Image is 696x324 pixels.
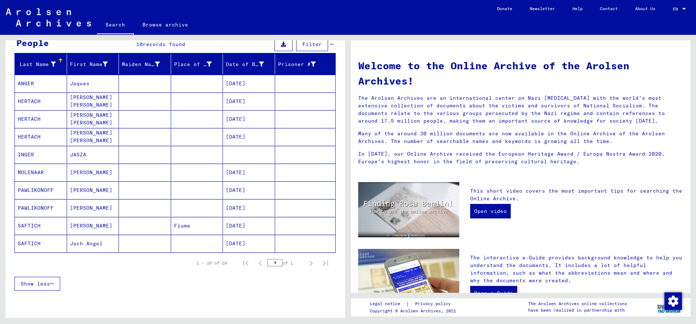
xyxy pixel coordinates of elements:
[67,199,119,217] mat-cell: [PERSON_NAME]
[223,164,275,181] mat-cell: [DATE]
[15,164,67,181] mat-cell: MOLENAAR
[470,204,511,218] a: Open video
[278,58,327,70] div: Prisoner #
[275,54,336,74] mat-header-cell: Prisoner #
[15,181,67,199] mat-cell: PAWLIKONOFF
[370,308,459,314] p: Copyright © Arolsen Archives, 2021
[67,146,119,163] mat-cell: JASZA
[21,280,50,287] span: Show less
[16,36,49,49] div: People
[18,61,56,68] div: Last Name
[223,128,275,145] mat-cell: [DATE]
[67,93,119,110] mat-cell: [PERSON_NAME] [PERSON_NAME]
[296,37,328,51] button: Filter
[70,58,119,70] div: First Name
[358,58,683,89] h1: Welcome to the Online Archive of the Arolsen Archives!
[67,217,119,234] mat-cell: [PERSON_NAME]
[15,54,67,74] mat-header-cell: Last Name
[528,307,627,313] p: have been realized in partnership with
[15,235,67,252] mat-cell: SAFTICH
[226,61,264,68] div: Date of Birth
[6,8,91,26] img: Arolsen_neg.svg
[223,54,275,74] mat-header-cell: Date of Birth
[70,61,108,68] div: First Name
[358,150,683,165] p: In [DATE], our Online Archive received the European Heritage Award / Europa Nostra Award 2020, Eu...
[67,164,119,181] mat-cell: [PERSON_NAME]
[223,75,275,92] mat-cell: [DATE]
[67,235,119,252] mat-cell: Jach Angel
[174,58,223,70] div: Place of Birth
[136,41,143,48] span: 10
[470,187,683,202] p: This short video covers the most important tips for searching the Online Archive.
[171,217,223,234] mat-cell: Fiume
[18,58,67,70] div: Last Name
[67,128,119,145] mat-cell: [PERSON_NAME] [PERSON_NAME]
[470,286,517,300] a: Open e-Guide
[15,93,67,110] mat-cell: HERTACH
[656,298,683,316] img: yv_logo.png
[67,75,119,92] mat-cell: Jaques
[67,54,119,74] mat-header-cell: First Name
[223,217,275,234] mat-cell: [DATE]
[409,300,459,308] a: Privacy policy
[15,199,67,217] mat-cell: PAWLIKONOFF
[171,54,223,74] mat-header-cell: Place of Birth
[143,41,185,48] span: records found
[278,61,316,68] div: Prisoner #
[223,199,275,217] mat-cell: [DATE]
[67,110,119,128] mat-cell: [PERSON_NAME] [PERSON_NAME]
[470,254,683,284] p: The interactive e-Guide provides background knowledge to help you understand the documents. It in...
[302,41,322,48] span: Filter
[122,58,171,70] div: Maiden Name
[268,259,304,266] div: of 1
[358,182,459,237] img: video.jpg
[223,235,275,252] mat-cell: [DATE]
[15,217,67,234] mat-cell: SAFTICH
[223,110,275,128] mat-cell: [DATE]
[370,300,459,308] div: |
[67,181,119,199] mat-cell: [PERSON_NAME]
[358,94,683,125] p: The Arolsen Archives are an international center on Nazi [MEDICAL_DATA] with the world’s most ext...
[673,6,678,12] mat-select-trigger: EN
[15,128,67,145] mat-cell: HERTACH
[196,260,227,266] div: 1 – 10 of 10
[119,54,171,74] mat-header-cell: Maiden Name
[14,277,60,291] button: Show less
[122,61,160,68] div: Maiden Name
[226,58,275,70] div: Date of Birth
[358,249,459,316] img: eguide.jpg
[174,61,212,68] div: Place of Birth
[528,300,627,307] p: The Arolsen Archives online collections
[664,292,682,310] img: Zustimmung ändern
[223,181,275,199] mat-cell: [DATE]
[97,16,134,35] a: Search
[318,256,333,270] button: Last page
[134,16,197,33] a: Browse archive
[358,130,683,145] p: Many of the around 30 million documents are now available in the Online Archive of the Arolsen Ar...
[15,75,67,92] mat-cell: ANGER
[253,256,268,270] button: Previous page
[15,146,67,163] mat-cell: INGER
[239,256,253,270] button: First page
[370,300,406,308] a: Legal notice
[15,110,67,128] mat-cell: HERTACH
[223,93,275,110] mat-cell: [DATE]
[304,256,318,270] button: Next page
